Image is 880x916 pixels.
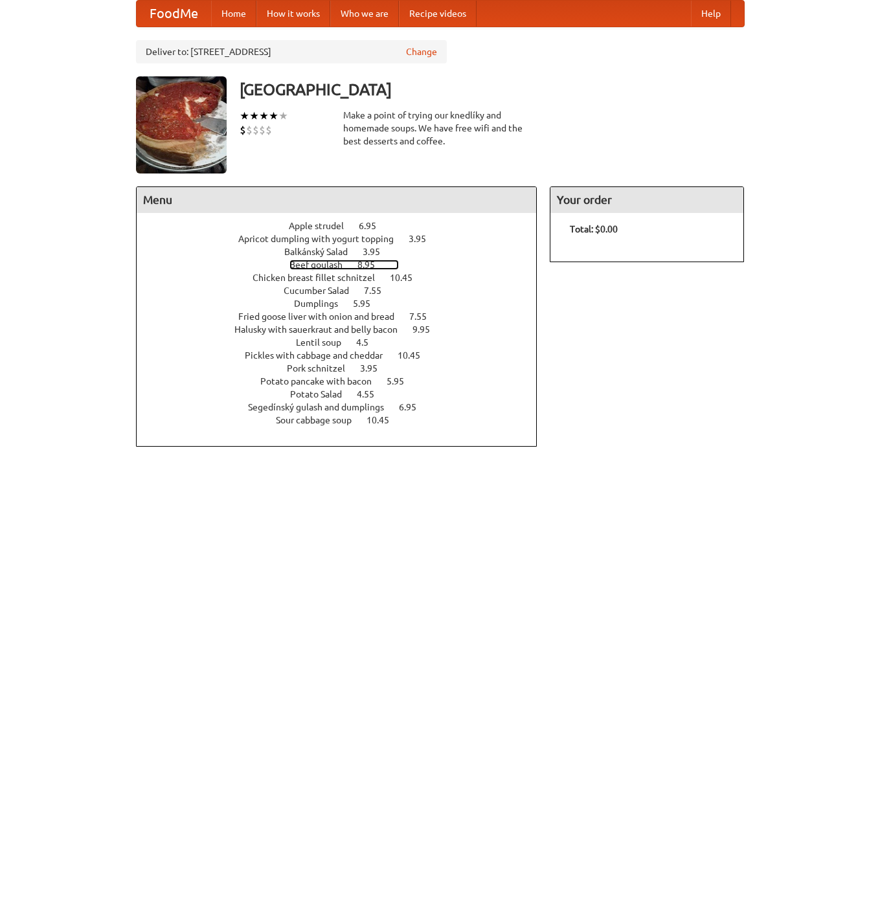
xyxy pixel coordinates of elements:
span: 6.95 [359,221,389,231]
li: $ [259,123,265,137]
span: 9.95 [412,324,443,335]
span: 3.95 [363,247,393,257]
a: Beef goulash 8.95 [289,260,399,270]
span: Apricot dumpling with yogurt topping [238,234,407,244]
div: Make a point of trying our knedlíky and homemade soups. We have free wifi and the best desserts a... [343,109,537,148]
a: Dumplings 5.95 [294,298,394,309]
span: Halusky with sauerkraut and belly bacon [234,324,411,335]
a: Home [211,1,256,27]
li: ★ [249,109,259,123]
a: Segedínský gulash and dumplings 6.95 [248,402,440,412]
li: $ [253,123,259,137]
span: 4.5 [356,337,381,348]
a: Apple strudel 6.95 [289,221,400,231]
span: 10.45 [390,273,425,283]
li: $ [246,123,253,137]
img: angular.jpg [136,76,227,173]
span: 6.95 [399,402,429,412]
a: Balkánský Salad 3.95 [284,247,404,257]
a: Who we are [330,1,399,27]
span: 10.45 [367,415,402,425]
li: ★ [278,109,288,123]
div: Deliver to: [STREET_ADDRESS] [136,40,447,63]
h3: [GEOGRAPHIC_DATA] [240,76,745,102]
li: $ [240,123,246,137]
span: Cucumber Salad [284,285,362,296]
a: Help [691,1,731,27]
span: 10.45 [398,350,433,361]
span: Beef goulash [289,260,355,270]
a: Pickles with cabbage and cheddar 10.45 [245,350,444,361]
span: Apple strudel [289,221,357,231]
li: ★ [259,109,269,123]
a: Potato Salad 4.55 [290,389,398,399]
span: 7.55 [409,311,440,322]
span: 5.95 [353,298,383,309]
a: Cucumber Salad 7.55 [284,285,405,296]
a: Potato pancake with bacon 5.95 [260,376,428,386]
a: Fried goose liver with onion and bread 7.55 [238,311,451,322]
a: Lentil soup 4.5 [296,337,392,348]
span: Pickles with cabbage and cheddar [245,350,396,361]
a: Change [406,45,437,58]
span: Balkánský Salad [284,247,361,257]
a: Apricot dumpling with yogurt topping 3.95 [238,234,450,244]
b: Total: $0.00 [570,224,618,234]
span: 4.55 [357,389,387,399]
span: Fried goose liver with onion and bread [238,311,407,322]
a: FoodMe [137,1,211,27]
li: $ [265,123,272,137]
span: Potato pancake with bacon [260,376,385,386]
li: ★ [269,109,278,123]
span: Sour cabbage soup [276,415,365,425]
span: Segedínský gulash and dumplings [248,402,397,412]
span: Lentil soup [296,337,354,348]
a: Pork schnitzel 3.95 [287,363,401,374]
span: 3.95 [360,363,390,374]
a: Recipe videos [399,1,477,27]
h4: Menu [137,187,537,213]
span: 8.95 [357,260,388,270]
span: Dumplings [294,298,351,309]
span: 7.55 [364,285,394,296]
span: Potato Salad [290,389,355,399]
span: 5.95 [387,376,417,386]
li: ★ [240,109,249,123]
a: How it works [256,1,330,27]
a: Chicken breast fillet schnitzel 10.45 [253,273,436,283]
span: 3.95 [409,234,439,244]
h4: Your order [550,187,743,213]
a: Halusky with sauerkraut and belly bacon 9.95 [234,324,454,335]
a: Sour cabbage soup 10.45 [276,415,413,425]
span: Pork schnitzel [287,363,358,374]
span: Chicken breast fillet schnitzel [253,273,388,283]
